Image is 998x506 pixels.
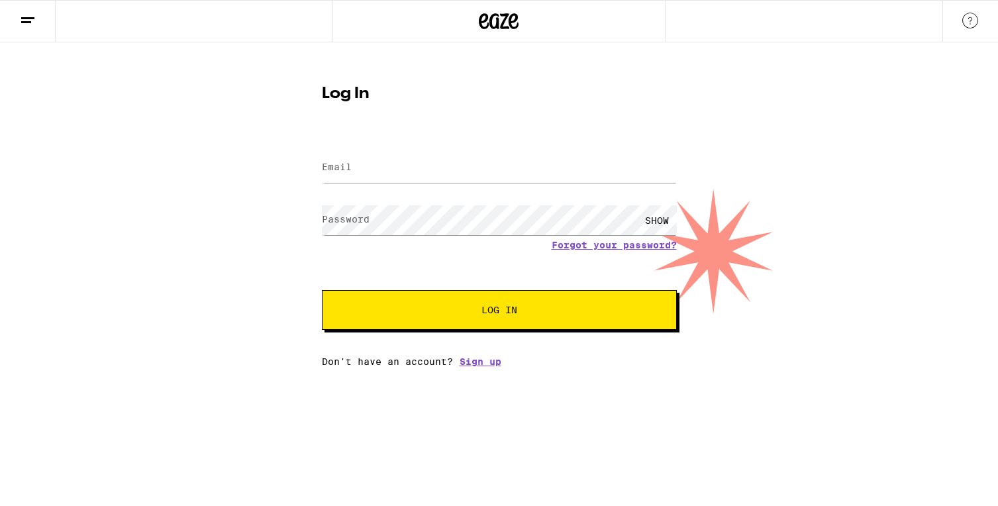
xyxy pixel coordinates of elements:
span: Log In [481,305,517,315]
a: Sign up [460,356,501,367]
button: Log In [322,290,677,330]
input: Email [322,153,677,183]
h1: Log In [322,86,677,102]
label: Email [322,162,352,172]
div: Don't have an account? [322,356,677,367]
div: SHOW [637,205,677,235]
a: Forgot your password? [552,240,677,250]
label: Password [322,214,370,225]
